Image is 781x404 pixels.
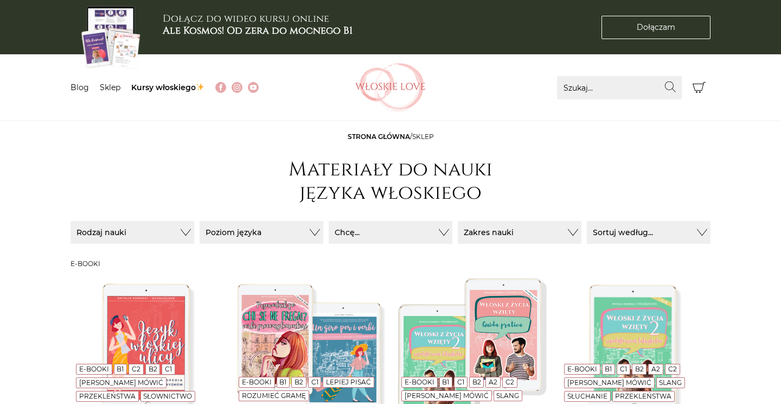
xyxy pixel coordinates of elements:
a: C1 [165,365,172,373]
a: Przekleństwa [615,392,671,400]
a: B1 [442,378,449,386]
b: Ale Kosmos! Od zera do mocnego B1 [163,24,353,37]
a: B2 [149,365,157,373]
a: B2 [472,378,481,386]
h1: Materiały do nauki języka włoskiego [282,158,499,205]
button: Poziom języka [200,221,323,244]
span: sklep [412,132,434,141]
a: B1 [117,365,124,373]
a: Slang [659,378,682,387]
a: Słownictwo [143,392,192,400]
a: E-booki [79,365,109,373]
a: C1 [311,378,318,386]
a: C1 [620,365,627,373]
a: B2 [635,365,644,373]
h3: E-booki [71,260,710,268]
button: Sortuj według... [587,221,710,244]
img: ✨ [196,83,204,91]
a: Dołączam [601,16,710,39]
a: Lepiej pisać [326,378,371,386]
button: Chcę... [329,221,452,244]
a: Sklep [100,83,120,92]
a: A2 [651,365,660,373]
a: C1 [457,378,464,386]
img: Włoskielove [355,63,426,112]
a: Rozumieć gramę [242,392,306,400]
a: [PERSON_NAME] mówić [79,378,163,387]
button: Zakres nauki [458,221,581,244]
a: E-booki [242,378,272,386]
a: Kursy włoskiego [131,83,204,92]
a: E-booki [405,378,434,386]
span: / [348,132,434,141]
h3: Dołącz do wideo kursu online [163,13,353,36]
a: Przekleństwa [79,392,136,400]
a: C2 [505,378,514,386]
a: C2 [132,365,140,373]
button: Koszyk [687,76,710,99]
a: B1 [605,365,612,373]
a: [PERSON_NAME] mówić [567,378,651,387]
a: Slang [496,392,519,400]
a: B1 [279,378,286,386]
a: C2 [668,365,677,373]
a: A2 [489,378,497,386]
a: E-booki [567,365,597,373]
a: Blog [71,83,89,92]
button: Rodzaj nauki [71,221,194,244]
a: Słuchanie [567,392,607,400]
a: Strona główna [348,132,410,141]
span: Dołączam [637,22,675,33]
a: [PERSON_NAME] mówić [405,392,489,400]
input: Szukaj... [557,76,682,99]
a: B2 [295,378,303,386]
